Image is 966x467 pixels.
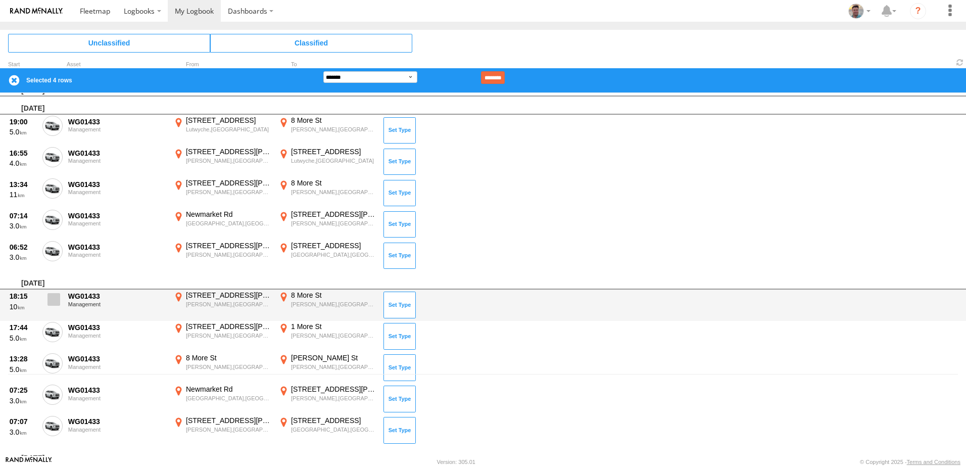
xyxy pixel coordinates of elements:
[277,210,378,239] label: Click to View Event Location
[186,353,271,362] div: 8 More St
[10,127,37,136] div: 5.0
[277,385,378,414] label: Click to View Event Location
[845,4,874,19] div: Nicholas Van Schagen
[8,74,20,86] label: Clear Selection
[172,178,273,208] label: Click to View Event Location
[10,117,37,126] div: 19:00
[68,427,166,433] div: Management
[68,333,166,339] div: Management
[910,3,926,19] i: ?
[383,243,416,269] button: Click to Set
[186,322,271,331] div: [STREET_ADDRESS][PERSON_NAME]
[186,157,271,164] div: [PERSON_NAME],[GEOGRAPHIC_DATA]
[186,363,271,370] div: [PERSON_NAME],[GEOGRAPHIC_DATA]
[291,251,376,258] div: [GEOGRAPHIC_DATA],[GEOGRAPHIC_DATA]
[10,386,37,395] div: 07:25
[172,62,273,67] div: From
[186,301,271,308] div: [PERSON_NAME],[GEOGRAPHIC_DATA]
[186,116,271,125] div: [STREET_ADDRESS]
[8,62,38,67] div: Click to Sort
[383,386,416,412] button: Click to Set
[68,292,166,301] div: WG01433
[907,459,960,465] a: Terms and Conditions
[68,149,166,158] div: WG01433
[291,126,376,133] div: [PERSON_NAME],[GEOGRAPHIC_DATA]
[68,189,166,195] div: Management
[186,147,271,156] div: [STREET_ADDRESS][PERSON_NAME]
[277,62,378,67] div: To
[383,211,416,238] button: Click to Set
[186,332,271,339] div: [PERSON_NAME],[GEOGRAPHIC_DATA]
[68,117,166,126] div: WG01433
[10,365,37,374] div: 5.0
[291,178,376,188] div: 8 More St
[291,157,376,164] div: Lutwyche,[GEOGRAPHIC_DATA]
[68,220,166,226] div: Management
[291,291,376,300] div: 8 More St
[277,353,378,383] label: Click to View Event Location
[68,126,166,132] div: Management
[186,395,271,402] div: [GEOGRAPHIC_DATA],[GEOGRAPHIC_DATA]
[186,189,271,196] div: [PERSON_NAME],[GEOGRAPHIC_DATA]
[291,210,376,219] div: [STREET_ADDRESS][PERSON_NAME]
[10,221,37,230] div: 3.0
[291,241,376,250] div: [STREET_ADDRESS]
[172,353,273,383] label: Click to View Event Location
[10,302,37,311] div: 10
[291,189,376,196] div: [PERSON_NAME],[GEOGRAPHIC_DATA]
[172,385,273,414] label: Click to View Event Location
[10,8,63,15] img: rand-logo.svg
[291,322,376,331] div: 1 More St
[291,385,376,394] div: [STREET_ADDRESS][PERSON_NAME]
[277,241,378,270] label: Click to View Event Location
[10,417,37,426] div: 07:07
[6,457,52,467] a: Visit our Website
[186,291,271,300] div: [STREET_ADDRESS][PERSON_NAME]
[277,416,378,445] label: Click to View Event Location
[383,323,416,349] button: Click to Set
[67,62,168,67] div: Asset
[10,180,37,189] div: 13:34
[383,417,416,443] button: Click to Set
[10,149,37,158] div: 16:55
[277,116,378,145] label: Click to View Event Location
[186,126,271,133] div: Lutwyche,[GEOGRAPHIC_DATA]
[10,428,37,437] div: 3.0
[172,116,273,145] label: Click to View Event Location
[10,396,37,405] div: 3.0
[10,323,37,332] div: 17:44
[10,354,37,363] div: 13:28
[186,251,271,258] div: [PERSON_NAME],[GEOGRAPHIC_DATA]
[68,180,166,189] div: WG01433
[68,323,166,332] div: WG01433
[172,241,273,270] label: Click to View Event Location
[291,116,376,125] div: 8 More St
[291,416,376,425] div: [STREET_ADDRESS]
[10,253,37,262] div: 3.0
[383,354,416,381] button: Click to Set
[68,158,166,164] div: Management
[291,426,376,433] div: [GEOGRAPHIC_DATA],[GEOGRAPHIC_DATA]
[291,353,376,362] div: [PERSON_NAME] St
[10,292,37,301] div: 18:15
[68,301,166,307] div: Management
[172,210,273,239] label: Click to View Event Location
[383,292,416,318] button: Click to Set
[10,334,37,343] div: 5.0
[172,147,273,176] label: Click to View Event Location
[291,220,376,227] div: [PERSON_NAME],[GEOGRAPHIC_DATA]
[10,190,37,199] div: 11
[277,322,378,351] label: Click to View Event Location
[68,243,166,252] div: WG01433
[291,332,376,339] div: [PERSON_NAME],[GEOGRAPHIC_DATA]
[277,178,378,208] label: Click to View Event Location
[172,416,273,445] label: Click to View Event Location
[383,149,416,175] button: Click to Set
[186,178,271,188] div: [STREET_ADDRESS][PERSON_NAME]
[186,241,271,250] div: [STREET_ADDRESS][PERSON_NAME]
[68,395,166,401] div: Management
[68,354,166,363] div: WG01433
[291,363,376,370] div: [PERSON_NAME],[GEOGRAPHIC_DATA]
[291,301,376,308] div: [PERSON_NAME],[GEOGRAPHIC_DATA]
[437,459,475,465] div: Version: 305.01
